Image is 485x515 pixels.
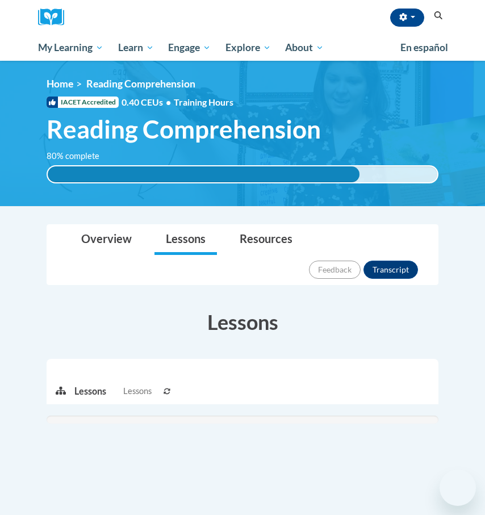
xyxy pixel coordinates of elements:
span: Explore [225,41,271,55]
a: Overview [70,225,143,255]
span: My Learning [38,41,103,55]
h3: Lessons [47,308,438,336]
label: 80% complete [47,150,112,162]
span: Lessons [123,385,152,397]
span: IACET Accredited [47,97,119,108]
a: Cox Campus [38,9,72,26]
div: Main menu [30,35,455,61]
button: Transcript [363,261,418,279]
a: Lessons [154,225,217,255]
a: En español [393,36,455,60]
span: About [285,41,324,55]
span: Training Hours [174,97,233,107]
button: Search [430,9,447,23]
span: Reading Comprehension [86,78,195,90]
a: About [278,35,332,61]
iframe: Button to launch messaging window [440,470,476,506]
span: Engage [168,41,211,55]
span: 0.40 CEUs [122,96,174,108]
a: Explore [218,35,278,61]
p: Lessons [74,385,106,397]
span: En español [400,41,448,53]
span: Learn [118,41,154,55]
button: Feedback [309,261,361,279]
a: Engage [161,35,218,61]
button: Account Settings [390,9,424,27]
span: Reading Comprehension [47,114,321,144]
span: • [166,97,171,107]
div: 80% complete [48,166,359,182]
a: Resources [228,225,304,255]
a: Learn [111,35,161,61]
a: My Learning [31,35,111,61]
a: Home [47,78,73,90]
img: Logo brand [38,9,72,26]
